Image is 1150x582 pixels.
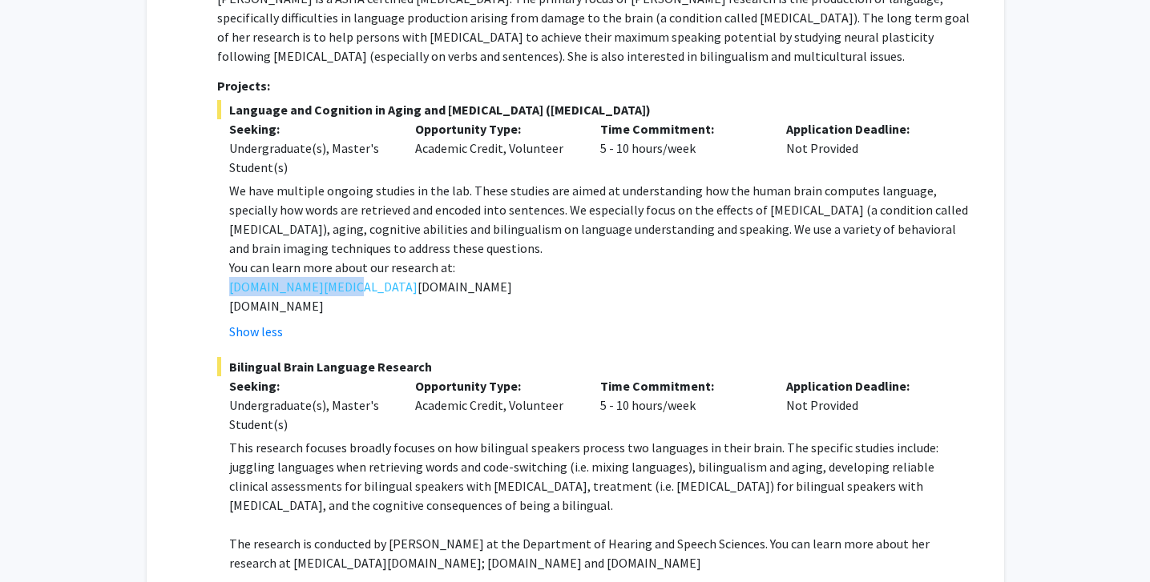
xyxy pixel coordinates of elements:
iframe: Chat [12,510,68,570]
p: Application Deadline: [786,119,948,138]
button: Show less [229,322,283,341]
div: Academic Credit, Volunteer [403,119,589,177]
div: Academic Credit, Volunteer [403,376,589,434]
div: 5 - 10 hours/week [588,119,774,177]
p: Time Commitment: [600,376,762,395]
p: Opportunity Type: [415,376,577,395]
p: We have multiple ongoing studies in the lab. These studies are aimed at understanding how the hum... [229,181,971,258]
div: Undergraduate(s), Master's Student(s) [229,138,391,177]
p: This research focuses broadly focuses on how bilingual speakers process two languages in their br... [229,438,971,515]
div: Not Provided [774,119,960,177]
p: Application Deadline: [786,376,948,395]
strong: Projects: [217,78,270,94]
p: [DOMAIN_NAME] [229,296,971,315]
span: Bilingual Brain Language Research [217,357,971,376]
p: Seeking: [229,376,391,395]
a: [DOMAIN_NAME][MEDICAL_DATA] [229,277,418,296]
p: Time Commitment: [600,119,762,138]
p: [DOMAIN_NAME] [229,277,971,296]
div: Not Provided [774,376,960,434]
p: Opportunity Type: [415,119,577,138]
div: Undergraduate(s), Master's Student(s) [229,395,391,434]
p: Seeking: [229,119,391,138]
span: Language and Cognition in Aging and [MEDICAL_DATA] ([MEDICAL_DATA]) [217,100,971,119]
p: You can learn more about our research at: [229,258,971,277]
div: 5 - 10 hours/week [588,376,774,434]
p: The research is conducted by [PERSON_NAME] at the Department of Hearing and Speech Sciences. You ... [229,534,971,572]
